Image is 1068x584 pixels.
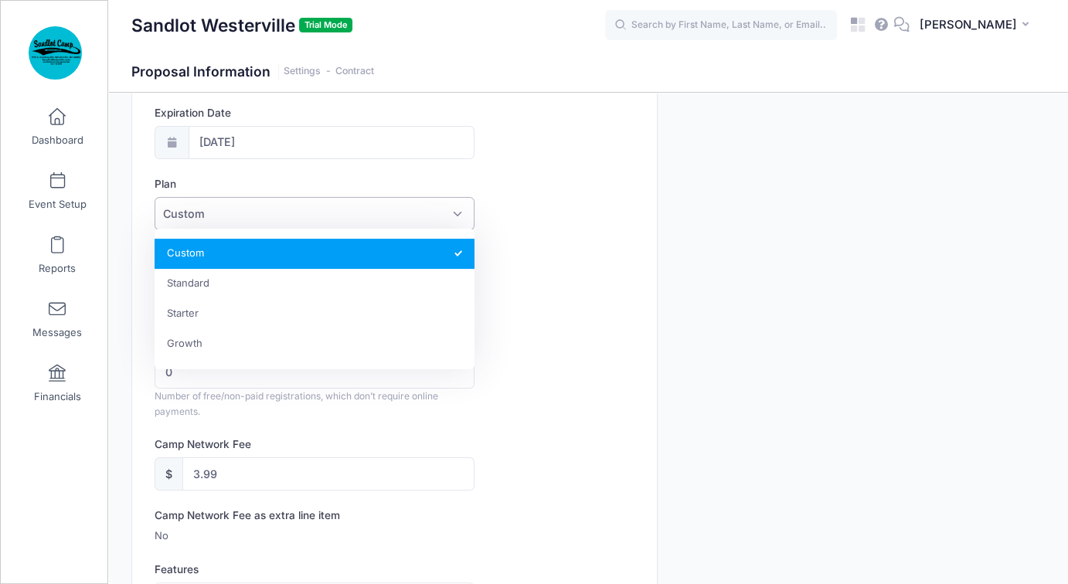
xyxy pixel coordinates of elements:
li: Custom [155,239,474,269]
span: Custom [163,205,205,222]
span: Dashboard [32,134,83,147]
li: Starter [155,299,474,329]
input: Search by First Name, Last Name, or Email... [605,10,837,41]
label: Expiration Date [155,105,231,121]
button: [PERSON_NAME] [910,8,1045,43]
span: Financials [34,390,81,403]
img: Sandlot Westerville [26,24,84,82]
a: Contract [335,66,374,77]
span: Event Setup [29,198,87,211]
a: Dashboard [21,100,94,154]
span: Reports [39,262,76,275]
a: Settings [284,66,321,77]
label: Camp Network Fee as extra line item [155,508,340,523]
label: Features [155,562,199,577]
input: mm/dd/yyyy [189,126,475,159]
span: Messages [32,326,82,339]
span: [PERSON_NAME] [920,16,1017,33]
div: No [155,528,474,544]
span: Number of free/non-paid registrations, which don’t require online payments. [155,390,438,417]
h1: Sandlot Westerville [131,8,352,43]
a: Financials [21,356,94,410]
span: Custom [155,197,474,230]
a: Reports [21,228,94,282]
li: Standard [155,269,474,299]
label: Camp Network Fee [155,436,251,452]
a: Event Setup [21,164,94,218]
span: Trial Mode [299,18,352,32]
a: Sandlot Westerville [1,16,109,90]
li: Growth [155,329,474,359]
label: Plan [155,176,176,192]
a: Messages [21,292,94,346]
h1: Proposal Information [131,63,374,80]
div: $ [155,457,183,491]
